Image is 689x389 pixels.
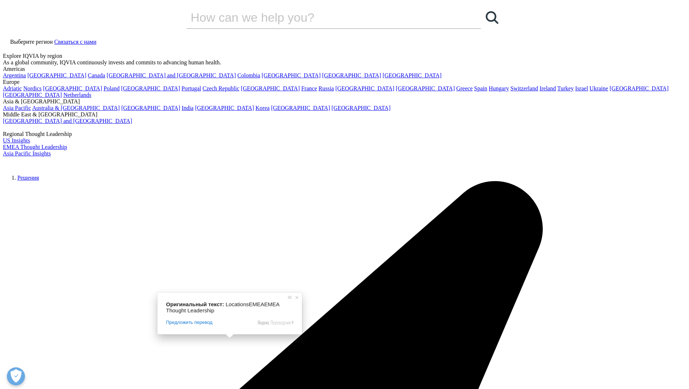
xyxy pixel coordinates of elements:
a: Search [481,7,503,28]
a: Asia Pacific [3,105,31,111]
a: Netherlands [63,92,91,98]
a: Poland [103,85,119,91]
a: Nordics [23,85,42,91]
a: Czech Republic [203,85,239,91]
a: Canada [88,72,105,78]
a: [GEOGRAPHIC_DATA] [121,85,180,91]
span: Предложить перевод [166,319,212,326]
a: Portugal [182,85,201,91]
a: Hungary [489,85,509,91]
a: Связаться с нами [54,39,97,45]
button: Открыть настройки [7,367,25,385]
a: Spain [474,85,487,91]
a: Argentina [3,72,26,78]
div: Americas [3,66,686,72]
a: France [301,85,317,91]
a: US Insights [3,137,30,144]
a: Colombia [237,72,260,78]
a: Решения [17,175,39,181]
div: Europe [3,79,686,85]
a: [GEOGRAPHIC_DATA] [396,85,455,91]
a: [GEOGRAPHIC_DATA] [383,72,442,78]
a: [GEOGRAPHIC_DATA] [271,105,330,111]
a: EMEA Thought Leadership [3,144,67,150]
div: Asia & [GEOGRAPHIC_DATA] [3,98,686,105]
a: Australia & [GEOGRAPHIC_DATA] [32,105,120,111]
a: [GEOGRAPHIC_DATA] [261,72,320,78]
a: [GEOGRAPHIC_DATA] [43,85,102,91]
a: Russia [319,85,334,91]
input: Search [186,7,460,28]
a: [GEOGRAPHIC_DATA] [195,105,254,111]
a: [GEOGRAPHIC_DATA] [322,72,381,78]
a: [GEOGRAPHIC_DATA] [3,92,62,98]
a: Turkey [557,85,574,91]
a: [GEOGRAPHIC_DATA] [335,85,394,91]
a: Ireland [540,85,556,91]
a: [GEOGRAPHIC_DATA] and [GEOGRAPHIC_DATA] [107,72,236,78]
span: Оригинальный текст: [166,301,224,307]
a: Asia Pacific Insights [3,150,51,157]
a: [GEOGRAPHIC_DATA] [241,85,300,91]
ya-tr-span: Выберите регион [10,39,53,45]
a: [GEOGRAPHIC_DATA] and [GEOGRAPHIC_DATA] [3,118,132,124]
a: Korea [255,105,269,111]
span: LocationsEMEAEMEA Thought Leadership [166,301,281,313]
a: [GEOGRAPHIC_DATA] [121,105,180,111]
div: Regional Thought Leadership [3,131,686,137]
a: Ukraine [590,85,608,91]
a: Adriatic [3,85,22,91]
a: [GEOGRAPHIC_DATA] [609,85,668,91]
div: As a global community, IQVIA continuously invests and commits to advancing human health. [3,59,686,66]
img: Компания IQVIA, занимающаяся информационными технологиями в сфере здравоохранения и клиническими ... [3,157,61,167]
a: [GEOGRAPHIC_DATA] [332,105,391,111]
a: Greece [456,85,472,91]
a: [GEOGRAPHIC_DATA] [27,72,86,78]
a: Israel [575,85,588,91]
svg: Search [486,11,498,24]
a: Switzerland [510,85,538,91]
div: Middle East & [GEOGRAPHIC_DATA] [3,111,686,118]
a: India [182,105,193,111]
div: Explore IQVIA by region [3,53,686,59]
